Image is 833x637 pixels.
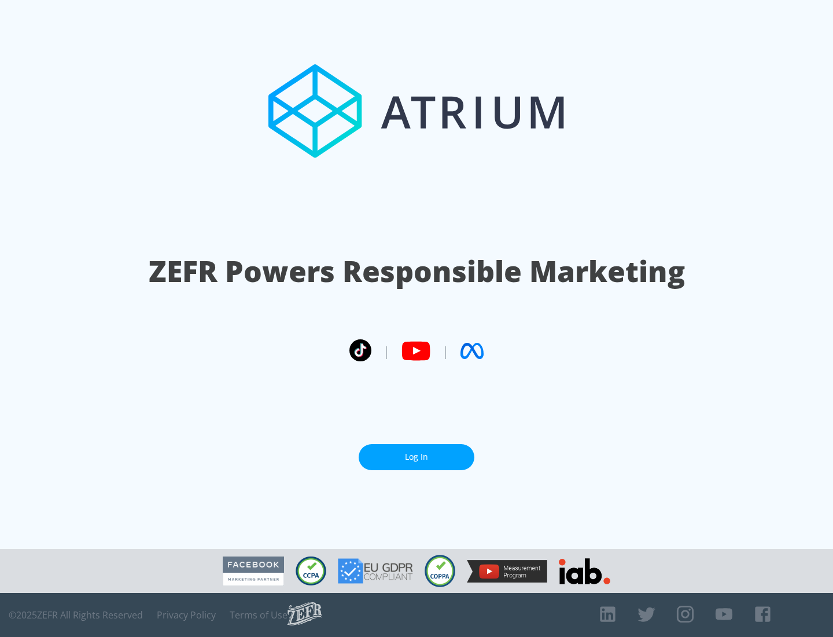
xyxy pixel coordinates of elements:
a: Log In [359,444,474,470]
img: IAB [559,558,610,584]
a: Privacy Policy [157,609,216,621]
a: Terms of Use [230,609,288,621]
img: COPPA Compliant [425,555,455,587]
span: © 2025 ZEFR All Rights Reserved [9,609,143,621]
span: | [383,342,390,360]
img: CCPA Compliant [296,557,326,585]
img: YouTube Measurement Program [467,560,547,583]
span: | [442,342,449,360]
h1: ZEFR Powers Responsible Marketing [149,251,685,291]
img: Facebook Marketing Partner [223,557,284,586]
img: GDPR Compliant [338,558,413,584]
